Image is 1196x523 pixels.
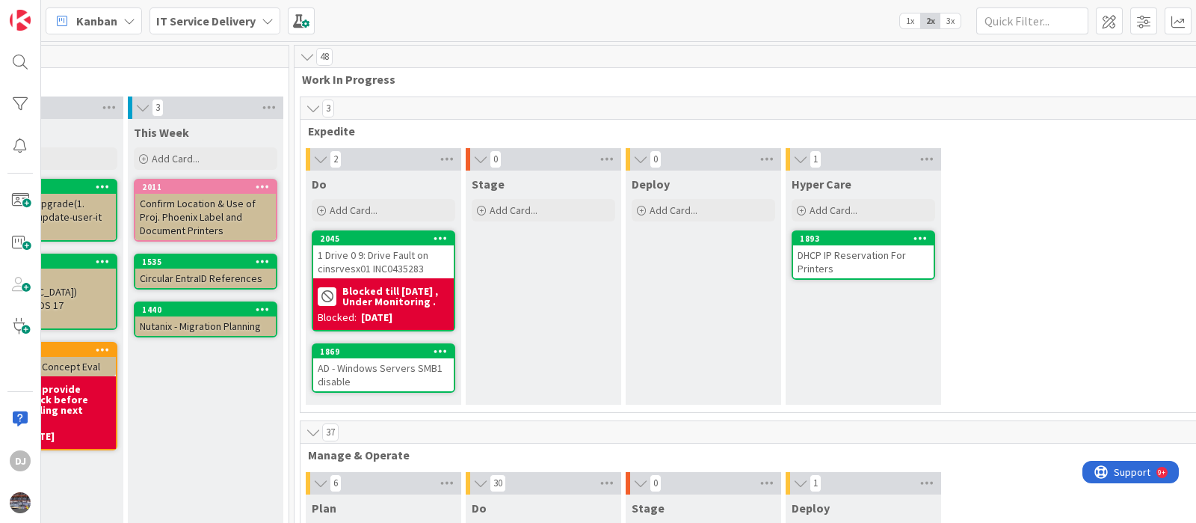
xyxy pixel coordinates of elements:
[632,177,670,192] span: Deploy
[322,423,339,441] span: 37
[31,2,68,20] span: Support
[134,302,277,337] a: 1440Nutanix - Migration Planning
[135,255,276,288] div: 1535Circular EntraID References
[330,150,342,168] span: 2
[75,6,83,18] div: 9+
[320,233,454,244] div: 2045
[361,310,392,325] div: [DATE]
[793,245,934,278] div: DHCP IP Reservation For Printers
[4,384,111,426] b: MRC to provide feedback before scheduling next steps
[10,10,31,31] img: Visit kanbanzone.com
[810,150,822,168] span: 1
[312,230,455,331] a: 20451 Drive 0 9: Drive Fault on cinsrvesx01 INC0435283Blocked till [DATE] , Under Monitoring .Blo...
[490,204,537,217] span: Add Card...
[650,204,697,217] span: Add Card...
[313,232,454,245] div: 2045
[312,501,336,516] span: Plan
[135,303,276,336] div: 1440Nutanix - Migration Planning
[316,48,333,66] span: 48
[10,492,31,513] img: avatar
[330,474,342,492] span: 6
[322,100,334,117] span: 3
[900,13,920,28] span: 1x
[152,152,200,165] span: Add Card...
[800,233,934,244] div: 1893
[320,346,454,357] div: 1869
[472,501,487,516] span: Do
[490,150,502,168] span: 0
[330,204,377,217] span: Add Card...
[156,13,256,28] b: IT Service Delivery
[142,257,276,267] div: 1535
[135,316,276,336] div: Nutanix - Migration Planning
[313,345,454,358] div: 1869
[312,177,327,192] span: Do
[810,204,857,217] span: Add Card...
[134,254,277,290] a: 1535Circular EntraID References
[135,303,276,316] div: 1440
[792,230,935,280] a: 1893DHCP IP Reservation For Printers
[318,310,357,325] div: Blocked:
[650,474,662,492] span: 0
[490,474,506,492] span: 30
[135,255,276,269] div: 1535
[134,179,277,242] a: 2011Confirm Location & Use of Proj. Phoenix Label and Document Printers
[312,343,455,393] a: 1869AD - Windows Servers SMB1 disable
[940,13,961,28] span: 3x
[135,194,276,240] div: Confirm Location & Use of Proj. Phoenix Label and Document Printers
[472,177,505,192] span: Stage
[313,345,454,391] div: 1869AD - Windows Servers SMB1 disable
[792,501,830,516] span: Deploy
[135,180,276,194] div: 2011
[793,232,934,245] div: 1893
[134,125,189,140] span: This Week
[810,474,822,492] span: 1
[313,358,454,391] div: AD - Windows Servers SMB1 disable
[792,177,851,192] span: Hyper Care
[632,501,665,516] span: Stage
[76,12,117,30] span: Kanban
[142,182,276,192] div: 2011
[135,180,276,240] div: 2011Confirm Location & Use of Proj. Phoenix Label and Document Printers
[793,232,934,278] div: 1893DHCP IP Reservation For Printers
[650,150,662,168] span: 0
[342,286,449,307] b: Blocked till [DATE] , Under Monitoring .
[976,7,1088,34] input: Quick Filter...
[152,99,164,117] span: 3
[313,245,454,278] div: 1 Drive 0 9: Drive Fault on cinsrvesx01 INC0435283
[135,269,276,288] div: Circular EntraID References
[10,450,31,471] div: DJ
[142,305,276,315] div: 1440
[920,13,940,28] span: 2x
[313,232,454,278] div: 20451 Drive 0 9: Drive Fault on cinsrvesx01 INC0435283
